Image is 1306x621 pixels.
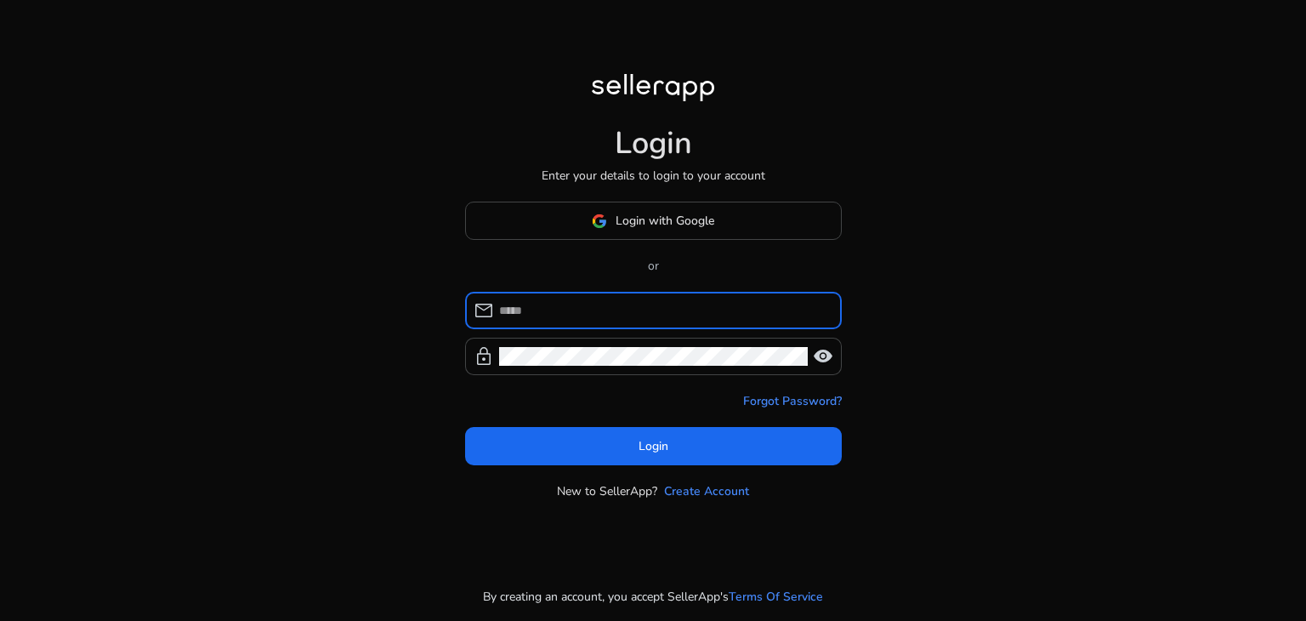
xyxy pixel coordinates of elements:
p: or [465,257,842,275]
span: lock [474,346,494,367]
span: visibility [813,346,833,367]
button: Login with Google [465,202,842,240]
a: Terms Of Service [729,588,823,606]
img: google-logo.svg [592,214,607,229]
span: Login with Google [616,212,714,230]
h1: Login [615,125,692,162]
button: Login [465,427,842,465]
span: mail [474,300,494,321]
span: Login [639,437,668,455]
p: New to SellerApp? [557,482,657,500]
a: Create Account [664,482,749,500]
p: Enter your details to login to your account [542,167,765,185]
a: Forgot Password? [743,392,842,410]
